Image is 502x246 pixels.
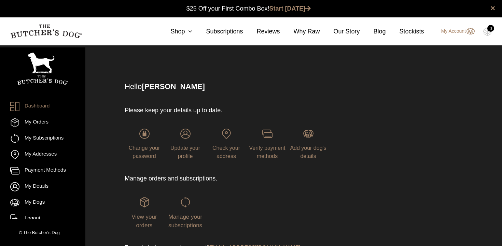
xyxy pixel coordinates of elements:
[168,214,202,229] span: Manage your subscriptions
[10,166,75,175] a: Payment Methods
[17,53,68,85] img: TBD_Portrait_Logo_White.png
[221,129,232,139] img: login-TBD_Address.png
[243,27,280,36] a: Reviews
[125,174,333,183] p: Manage orders and subscriptions.
[290,145,326,159] span: Add your dog's details
[131,214,157,229] span: View your orders
[192,27,243,36] a: Subscriptions
[166,129,205,159] a: Update your profile
[10,214,75,223] a: Logout
[10,182,75,191] a: My Details
[170,145,200,159] span: Update your profile
[207,129,246,159] a: Check your address
[212,145,240,159] span: Check your address
[125,81,450,92] p: Hello
[129,145,160,159] span: Change your password
[180,197,191,207] img: login-TBD_Subscriptions.png
[280,27,320,36] a: Why Raw
[303,129,313,139] img: login-TBD_Dog.png
[10,134,75,143] a: My Subscriptions
[249,145,285,159] span: Verify payment methods
[180,129,191,139] img: login-TBD_Profile.png
[125,129,164,159] a: Change your password
[139,129,150,139] img: login-TBD_Password.png
[10,102,75,111] a: Dashboard
[10,198,75,207] a: My Dogs
[262,129,273,139] img: login-TBD_Payments.png
[10,118,75,127] a: My Orders
[386,27,424,36] a: Stockists
[142,82,205,91] strong: [PERSON_NAME]
[490,4,495,12] a: close
[166,197,205,228] a: Manage your subscriptions
[487,25,494,32] div: 0
[434,27,475,35] a: My Account
[360,27,386,36] a: Blog
[125,197,164,228] a: View your orders
[289,129,328,159] a: Add your dog's details
[157,27,192,36] a: Shop
[125,106,333,115] p: Please keep your details up to date.
[248,129,287,159] a: Verify payment methods
[320,27,360,36] a: Our Story
[483,27,492,36] img: TBD_Cart-Empty.png
[10,150,75,159] a: My Addresses
[269,5,311,12] a: Start [DATE]
[139,197,150,207] img: login-TBD_Orders.png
